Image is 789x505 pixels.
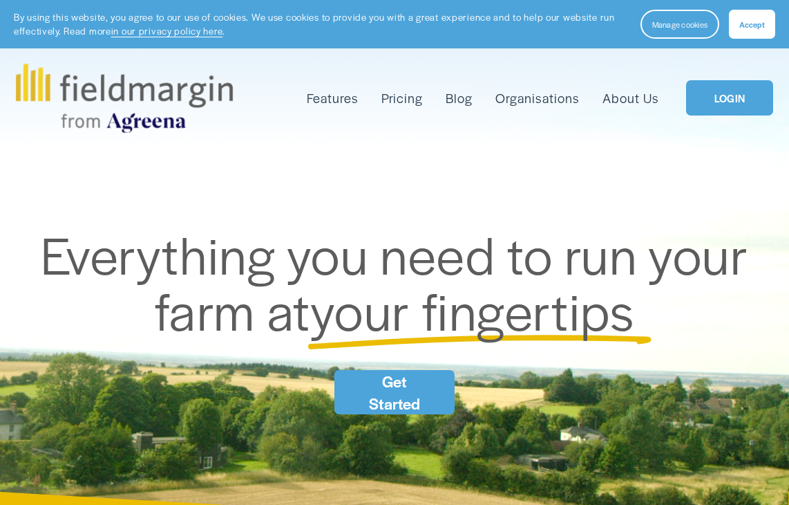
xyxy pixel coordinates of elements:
p: By using this website, you agree to our use of cookies. We use cookies to provide you with a grea... [14,10,627,38]
button: Manage cookies [640,10,719,39]
a: folder dropdown [307,87,359,109]
a: About Us [602,87,659,109]
a: LOGIN [686,80,773,116]
span: Accept [739,19,765,30]
a: Get Started [334,370,455,414]
button: Accept [729,10,775,39]
a: Blog [446,87,473,109]
span: Everything you need to run your farm at [41,217,760,346]
span: Manage cookies [652,19,707,30]
span: Features [307,89,359,108]
a: in our privacy policy here [111,24,223,37]
a: Organisations [495,87,580,109]
span: your fingertips [310,273,635,346]
img: fieldmargin.com [16,64,233,133]
a: Pricing [381,87,423,109]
